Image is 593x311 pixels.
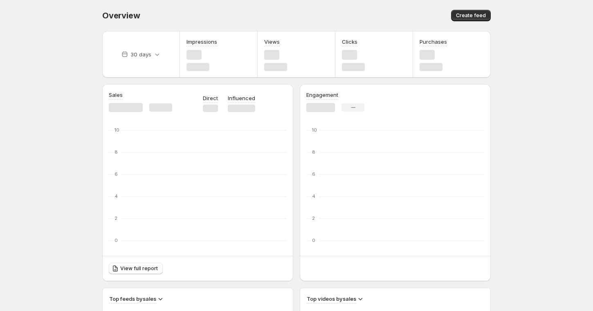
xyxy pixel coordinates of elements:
[109,263,163,274] a: View full report
[264,38,280,46] h3: Views
[312,171,315,177] text: 6
[186,38,217,46] h3: Impressions
[115,149,118,155] text: 8
[312,149,315,155] text: 8
[130,50,151,58] p: 30 days
[307,295,356,303] h3: Top videos by sales
[115,237,118,243] text: 0
[306,91,338,99] h3: Engagement
[312,127,317,133] text: 10
[120,265,158,272] span: View full report
[451,10,491,21] button: Create feed
[312,193,315,199] text: 4
[115,193,118,199] text: 4
[342,38,357,46] h3: Clicks
[109,91,123,99] h3: Sales
[420,38,447,46] h3: Purchases
[312,215,315,221] text: 2
[456,12,486,19] span: Create feed
[102,11,140,20] span: Overview
[115,215,117,221] text: 2
[115,127,119,133] text: 10
[228,94,255,102] p: Influenced
[115,171,118,177] text: 6
[312,237,315,243] text: 0
[109,295,156,303] h3: Top feeds by sales
[203,94,218,102] p: Direct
